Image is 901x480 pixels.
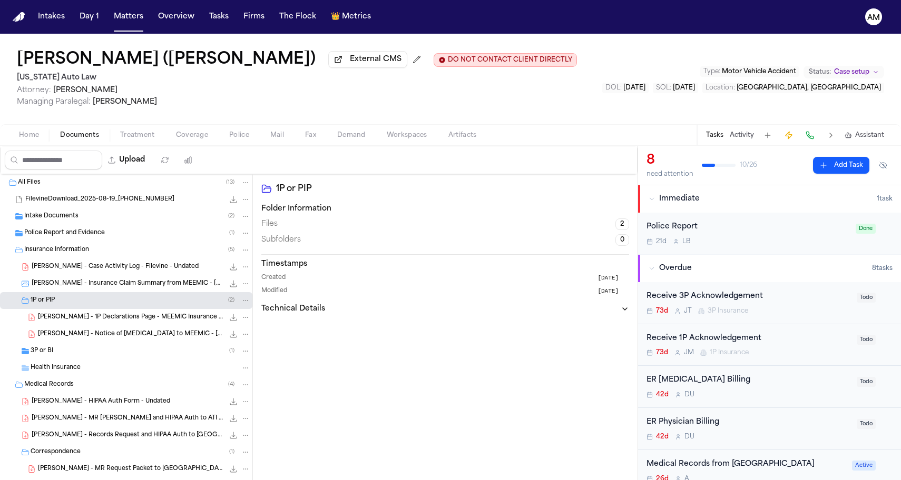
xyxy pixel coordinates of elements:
[32,414,224,423] span: [PERSON_NAME] - MR [PERSON_NAME] and HIPAA Auth to ATI Physical Therapy - [DATE]
[867,14,880,22] text: AM
[737,85,881,91] span: [GEOGRAPHIC_DATA], [GEOGRAPHIC_DATA]
[228,312,239,323] button: Download J. Smith - 1P Declarations Page - MEEMIC Insurance - 3.7.25
[598,287,619,296] span: [DATE]
[305,131,316,139] span: Fax
[638,185,901,213] button: Immediate1task
[598,287,629,296] button: [DATE]
[229,348,234,354] span: ( 1 )
[261,304,629,314] button: Technical Details
[228,213,234,219] span: ( 2 )
[615,218,629,230] span: 2
[228,413,239,424] button: Download J. Smith - MR Request and HIPAA Auth to ATI Physical Therapy - 8.25.25
[239,7,269,26] a: Firms
[32,431,224,440] span: [PERSON_NAME] - Records Request and HIPAA Auth to [GEOGRAPHIC_DATA][PERSON_NAME] - [DATE]
[656,85,671,91] span: SOL :
[228,262,239,272] button: Download J. Smith - Case Activity Log - Filevine - Undated
[75,7,103,26] button: Day 1
[598,274,629,283] button: [DATE]
[38,330,224,339] span: [PERSON_NAME] - Notice of [MEDICAL_DATA] to MEEMIC - [DATE]
[706,131,723,139] button: Tasks
[638,282,901,324] div: Open task: Receive 3P Acknowledgement
[813,157,869,174] button: Add Task
[154,7,199,26] button: Overview
[13,12,25,22] a: Home
[656,433,669,441] span: 42d
[120,131,155,139] span: Treatment
[60,131,99,139] span: Documents
[229,449,234,455] span: ( 1 )
[647,416,850,428] div: ER Physician Billing
[25,195,174,204] span: FilevineDownload_2025-08-19_[PHONE_NUMBER]
[684,391,694,399] span: D U
[176,131,208,139] span: Coverage
[261,219,278,229] span: Files
[598,274,619,283] span: [DATE]
[228,329,239,339] button: Download J. Smith - Notice of Retainer to MEEMIC - 6.14.25
[834,68,869,76] span: Case setup
[205,7,233,26] button: Tasks
[656,237,667,246] span: 21d
[722,68,796,75] span: Motor Vehicle Accident
[623,85,645,91] span: [DATE]
[700,66,799,77] button: Edit Type: Motor Vehicle Accident
[17,72,577,84] h2: [US_STATE] Auto Law
[802,128,817,143] button: Make a Call
[684,307,692,315] span: J T
[647,221,849,233] div: Police Report
[102,151,151,169] button: Upload
[17,51,316,69] h1: [PERSON_NAME] ([PERSON_NAME])
[261,287,287,296] span: Modified
[24,229,105,238] span: Police Report and Evidence
[93,98,157,106] span: [PERSON_NAME]
[38,313,224,322] span: [PERSON_NAME] - 1P Declarations Page - MEEMIC Insurance - [DATE]
[53,86,117,94] span: [PERSON_NAME]
[647,291,850,303] div: Receive 3P Acknowledgement
[708,307,748,315] span: 3P Insurance
[261,235,301,245] span: Subfolders
[647,152,693,169] div: 8
[434,53,577,67] button: Edit client contact restriction
[448,131,477,139] span: Artifacts
[653,83,698,93] button: Edit SOL: 2028-07-01
[228,396,239,407] button: Download J. Smith - HIPAA Auth Form - Undated
[730,131,754,139] button: Activity
[760,128,775,143] button: Add Task
[602,83,649,93] button: Edit DOL: 2025-07-01
[228,297,234,303] span: ( 2 )
[24,246,89,255] span: Insurance Information
[448,56,572,64] span: DO NOT CONTACT CLIENT DIRECTLY
[270,131,284,139] span: Mail
[647,333,850,345] div: Receive 1P Acknowledgement
[228,194,239,205] button: Download FilevineDownload_2025-08-19_17-18-14-012
[275,7,320,26] button: The Flock
[38,465,224,474] span: [PERSON_NAME] - MR Request Packet to [GEOGRAPHIC_DATA] - [DATE]
[32,263,199,272] span: [PERSON_NAME] - Case Activity Log - Filevine - Undated
[638,408,901,450] div: Open task: ER Physician Billing
[740,161,757,169] span: 10 / 26
[13,12,25,22] img: Finch Logo
[31,448,81,457] span: Correspondence
[17,51,316,69] button: Edit matter name
[327,7,375,26] a: crownMetrics
[804,66,884,78] button: Change status from Case setup
[647,458,846,471] div: Medical Records from [GEOGRAPHIC_DATA]
[856,224,876,234] span: Done
[647,170,693,178] div: need attention
[877,195,893,203] span: 1 task
[857,293,876,303] span: Todo
[852,461,876,471] span: Active
[857,335,876,345] span: Todo
[18,178,41,187] span: All Files
[228,430,239,441] button: Download J. Smith - Records Request and HIPAA Auth to Corewell Health Wayne Hospital - 7.1.25
[647,374,850,386] div: ER [MEDICAL_DATA] Billing
[32,397,170,406] span: [PERSON_NAME] - HIPAA Auth Form - Undated
[228,247,234,253] span: ( 5 )
[638,213,901,254] div: Open task: Police Report
[261,274,286,283] span: Created
[276,183,629,195] h2: 1P or PIP
[872,264,893,273] span: 8 task s
[228,278,239,289] button: Download J. Smith - Insurance Claim Summary from MEEMIC - 7.10.25
[684,433,694,441] span: D U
